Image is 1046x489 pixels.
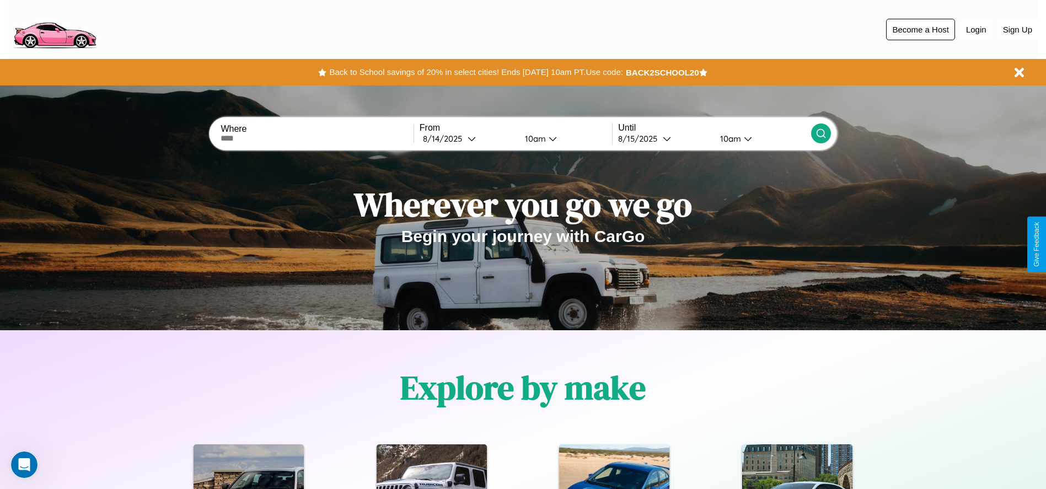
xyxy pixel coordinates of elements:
[715,133,744,144] div: 10am
[221,124,413,134] label: Where
[8,6,101,51] img: logo
[420,133,516,144] button: 8/14/2025
[961,19,992,40] button: Login
[626,68,699,77] b: BACK2SCHOOL20
[618,133,663,144] div: 8 / 15 / 2025
[997,19,1038,40] button: Sign Up
[886,19,955,40] button: Become a Host
[326,65,625,80] button: Back to School savings of 20% in select cities! Ends [DATE] 10am PT.Use code:
[11,452,37,478] iframe: Intercom live chat
[711,133,811,144] button: 10am
[423,133,468,144] div: 8 / 14 / 2025
[400,365,646,410] h1: Explore by make
[420,123,612,133] label: From
[1033,222,1040,267] div: Give Feedback
[516,133,613,144] button: 10am
[618,123,811,133] label: Until
[519,133,549,144] div: 10am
